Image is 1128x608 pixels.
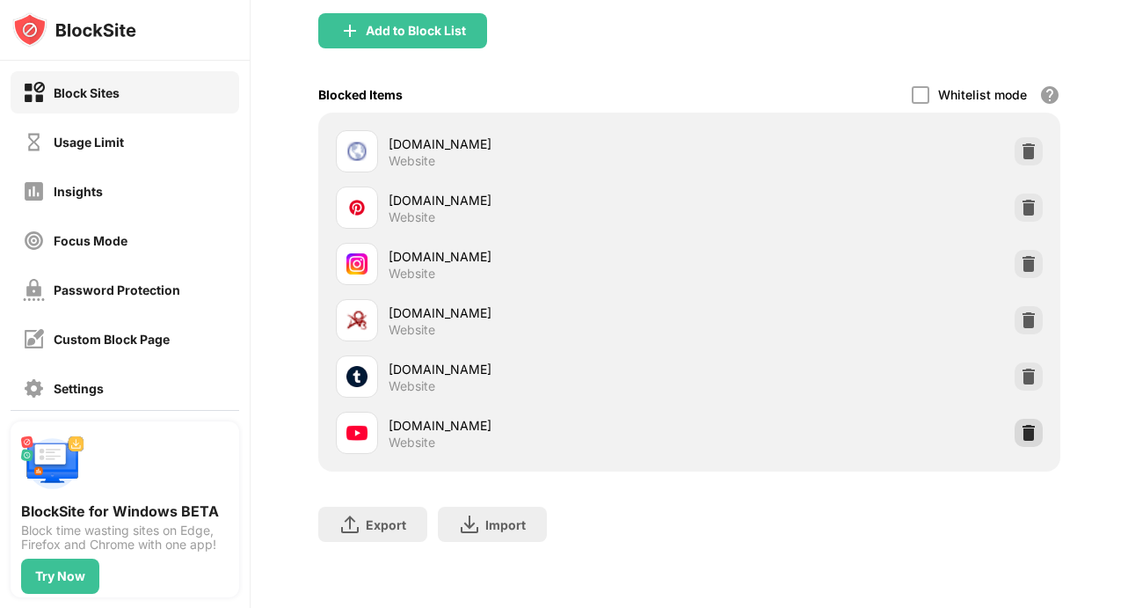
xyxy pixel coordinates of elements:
div: Blocked Items [318,87,403,102]
div: [DOMAIN_NAME] [389,304,689,322]
img: time-usage-off.svg [23,131,45,153]
div: [DOMAIN_NAME] [389,191,689,209]
div: Website [389,153,435,169]
img: focus-off.svg [23,230,45,252]
div: Settings [54,381,104,396]
img: favicons [346,366,368,387]
img: block-on.svg [23,82,45,104]
div: Website [389,378,435,394]
img: insights-off.svg [23,180,45,202]
div: [DOMAIN_NAME] [389,416,689,435]
img: favicons [346,253,368,275]
div: Usage Limit [54,135,124,150]
img: push-desktop.svg [21,432,84,495]
div: Whitelist mode [938,87,1027,102]
div: [DOMAIN_NAME] [389,247,689,266]
div: Website [389,322,435,338]
div: Insights [54,184,103,199]
img: logo-blocksite.svg [12,12,136,48]
div: Export [366,517,406,532]
div: [DOMAIN_NAME] [389,135,689,153]
div: Website [389,435,435,451]
div: Add to Block List [366,24,466,38]
div: [DOMAIN_NAME] [389,360,689,378]
div: Block Sites [54,85,120,100]
img: customize-block-page-off.svg [23,328,45,350]
img: favicons [346,197,368,218]
div: Focus Mode [54,233,127,248]
div: BlockSite for Windows BETA [21,502,229,520]
img: settings-off.svg [23,377,45,399]
div: Custom Block Page [54,332,170,347]
div: Block time wasting sites on Edge, Firefox and Chrome with one app! [21,524,229,552]
div: Import [485,517,526,532]
div: Website [389,209,435,225]
img: favicons [346,422,368,443]
div: Try Now [35,569,85,583]
div: Password Protection [54,282,180,297]
div: Website [389,266,435,282]
img: favicons [346,141,368,162]
img: password-protection-off.svg [23,279,45,301]
img: favicons [346,310,368,331]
